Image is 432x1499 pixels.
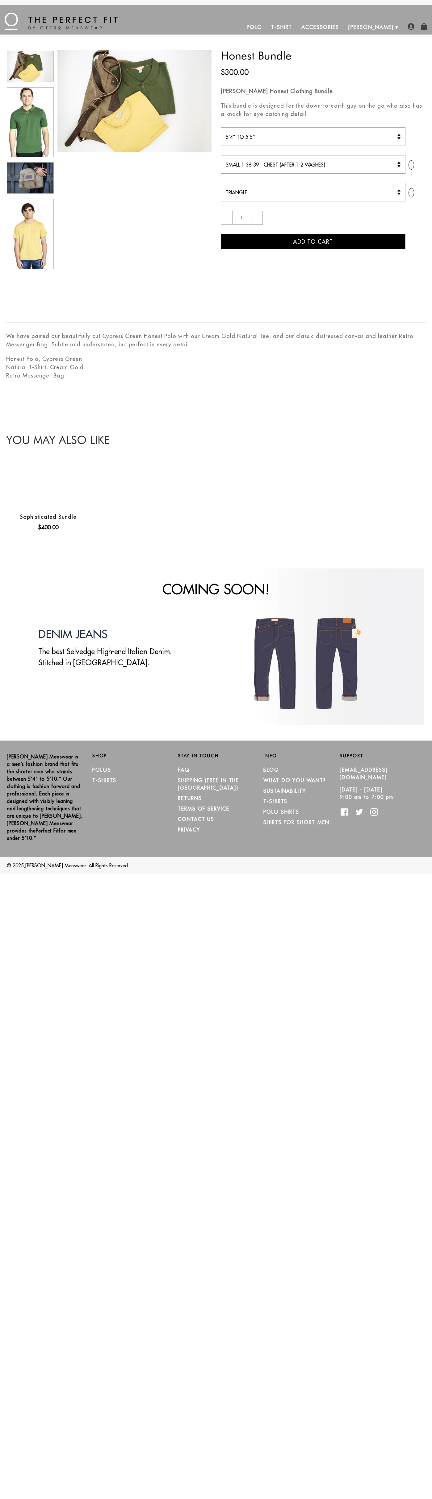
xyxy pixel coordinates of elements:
a: Shirts for Short Men [263,819,329,825]
strong: Perfect Fit [36,828,59,834]
strong: [PERSON_NAME] Honest Clothing Bundle [221,88,333,95]
a: [PERSON_NAME] [344,20,398,35]
a: otero menswear sophisticated clothing bundle [8,464,89,504]
a: Polo Shirts [263,809,299,815]
p: This bundle is designed for the down-to-earth guy on the go who also has a knack for eye-catching... [221,101,426,118]
p: © 2025, . All Rights Reserved. [7,862,425,869]
button: Add to cart [221,234,405,249]
a: PRIVACY [178,827,200,833]
p: [DATE] - [DATE] 9:00 am to 7:00 pm [340,786,416,801]
h3: DENIM JEANS [38,629,181,640]
a: T-Shirts [263,798,287,804]
p: [PERSON_NAME] Menswear is a men’s fashion brand that fits the shorter man who stands between 5’4”... [7,753,83,842]
h2: Info [263,753,340,758]
a: Honest Bundle [6,86,54,159]
img: Honest Bundle [7,88,53,157]
img: Honest Bundle [7,199,53,268]
li: Retro Messenger Bag [6,371,426,380]
a: Blog [263,767,279,773]
h2: Stay in Touch [178,753,254,758]
a: Sustainability [263,788,306,794]
li: Honest Polo, Cypress Green [6,355,426,363]
a: FAQ [178,767,190,773]
img: otero menswear honest clothing bundle [7,51,53,82]
a: RETURNS [178,795,202,801]
span: Add to cart [293,238,333,245]
a: Honest Bundle [6,161,54,195]
a: T-Shirt [266,20,296,35]
h1: Coming Soon! [6,581,426,597]
img: Honest Bundle [7,163,53,193]
p: The best Selvedge High-end Italian Denim. Stitched in [GEOGRAPHIC_DATA]. [38,646,181,668]
a: Accessories [297,20,344,35]
h3: Honest Bundle [221,50,426,61]
img: user-account-icon.png [408,23,414,30]
a: TERMS OF SERVICE [178,806,229,812]
h2: Support [340,753,425,758]
a: T-Shirts [92,777,116,783]
a: otero menswear honest clothing bundle [6,49,54,84]
h2: You May Also like [6,434,426,445]
a: Polos [92,767,111,773]
a: [PERSON_NAME] Menswear [25,862,86,869]
a: Polo [242,20,267,35]
a: [EMAIL_ADDRESS][DOMAIN_NAME] [340,767,388,780]
a: Sophisticated Bundle [20,513,77,520]
p: We have paired our beautifully cut Cypress Green Honest Polo with our Cream Gold Natural Tee, and... [6,332,426,349]
li: Natural T-Shirt, Cream Gold [6,363,426,371]
a: What Do You Want? [263,777,326,783]
a: CONTACT US [178,816,214,822]
a: Honest Bundle [6,197,54,270]
img: shopping-bag-icon.png [421,23,427,30]
h2: Shop [92,753,169,758]
img: The Perfect Fit - by Otero Menswear - Logo [5,13,118,30]
ins: $400.00 [38,523,58,531]
ins: $300.00 [221,67,249,78]
a: SHIPPING (Free in the [GEOGRAPHIC_DATA]) [178,777,239,791]
img: Layer_31_1024x1024.png [215,568,425,725]
img: otero menswear honest clothing bundle [57,50,211,152]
